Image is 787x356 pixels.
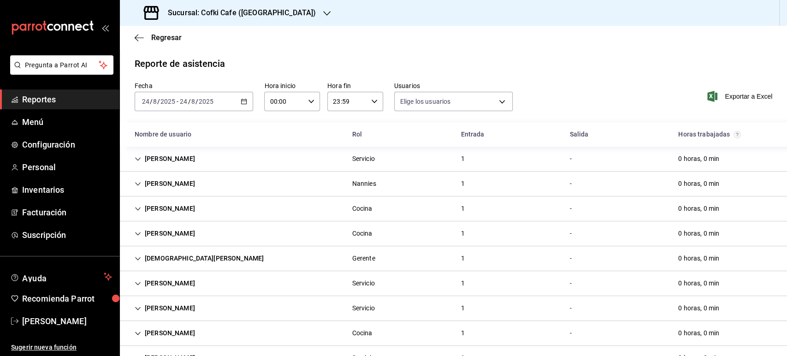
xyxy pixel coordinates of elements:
[352,204,373,214] div: Cocina
[127,275,202,292] div: Cell
[198,98,214,105] input: ----
[453,300,472,317] div: Cell
[22,315,112,327] span: [PERSON_NAME]
[671,175,727,192] div: Cell
[142,98,150,105] input: --
[135,33,182,42] button: Regresar
[127,150,202,167] div: Cell
[352,328,373,338] div: Cocina
[22,161,112,173] span: Personal
[157,98,160,105] span: /
[352,254,375,263] div: Gerente
[179,98,188,105] input: --
[453,200,472,217] div: Cell
[120,172,787,196] div: Row
[562,250,579,267] div: Cell
[671,150,727,167] div: Cell
[264,83,320,89] label: Hora inicio
[127,300,202,317] div: Cell
[453,250,472,267] div: Cell
[394,83,513,89] label: Usuarios
[453,225,472,242] div: Cell
[160,98,176,105] input: ----
[120,271,787,296] div: Row
[453,275,472,292] div: Cell
[120,147,787,172] div: Row
[11,343,112,352] span: Sugerir nueva función
[562,150,579,167] div: Cell
[562,325,579,342] div: Cell
[127,325,202,342] div: Cell
[127,200,202,217] div: Cell
[151,33,182,42] span: Regresar
[345,300,382,317] div: Cell
[6,67,113,77] a: Pregunta a Parrot AI
[562,126,671,143] div: HeadCell
[135,57,225,71] div: Reporte de asistencia
[127,225,202,242] div: Cell
[22,206,112,219] span: Facturación
[453,325,472,342] div: Cell
[127,175,202,192] div: Cell
[22,138,112,151] span: Configuración
[188,98,190,105] span: /
[127,126,345,143] div: HeadCell
[22,184,112,196] span: Inventarios
[453,150,472,167] div: Cell
[734,131,741,138] svg: El total de horas trabajadas por usuario es el resultado de la suma redondeada del registro de ho...
[120,296,787,321] div: Row
[352,179,376,189] div: Nannies
[22,271,100,282] span: Ayuda
[345,250,383,267] div: Cell
[25,60,99,70] span: Pregunta a Parrot AI
[101,24,109,31] button: open_drawer_menu
[177,98,178,105] span: -
[671,275,727,292] div: Cell
[671,126,780,143] div: HeadCell
[671,325,727,342] div: Cell
[562,200,579,217] div: Cell
[150,98,153,105] span: /
[120,196,787,221] div: Row
[400,97,450,106] span: Elige los usuarios
[562,300,579,317] div: Cell
[345,275,382,292] div: Cell
[120,221,787,246] div: Row
[345,325,380,342] div: Cell
[22,292,112,305] span: Recomienda Parrot
[327,83,383,89] label: Hora fin
[120,122,787,147] div: Head
[345,126,454,143] div: HeadCell
[352,154,375,164] div: Servicio
[153,98,157,105] input: --
[345,175,384,192] div: Cell
[671,225,727,242] div: Cell
[453,175,472,192] div: Cell
[562,175,579,192] div: Cell
[120,246,787,271] div: Row
[22,229,112,241] span: Suscripción
[120,321,787,346] div: Row
[22,93,112,106] span: Reportes
[453,126,562,143] div: HeadCell
[191,98,195,105] input: --
[671,250,727,267] div: Cell
[22,116,112,128] span: Menú
[671,300,727,317] div: Cell
[127,250,271,267] div: Cell
[345,150,382,167] div: Cell
[352,303,375,313] div: Servicio
[352,229,373,238] div: Cocina
[671,200,727,217] div: Cell
[352,279,375,288] div: Servicio
[709,91,772,102] button: Exportar a Excel
[562,275,579,292] div: Cell
[345,200,380,217] div: Cell
[10,55,113,75] button: Pregunta a Parrot AI
[345,225,380,242] div: Cell
[160,7,316,18] h3: Sucursal: Cofki Cafe ([GEOGRAPHIC_DATA])
[562,225,579,242] div: Cell
[195,98,198,105] span: /
[135,83,253,89] label: Fecha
